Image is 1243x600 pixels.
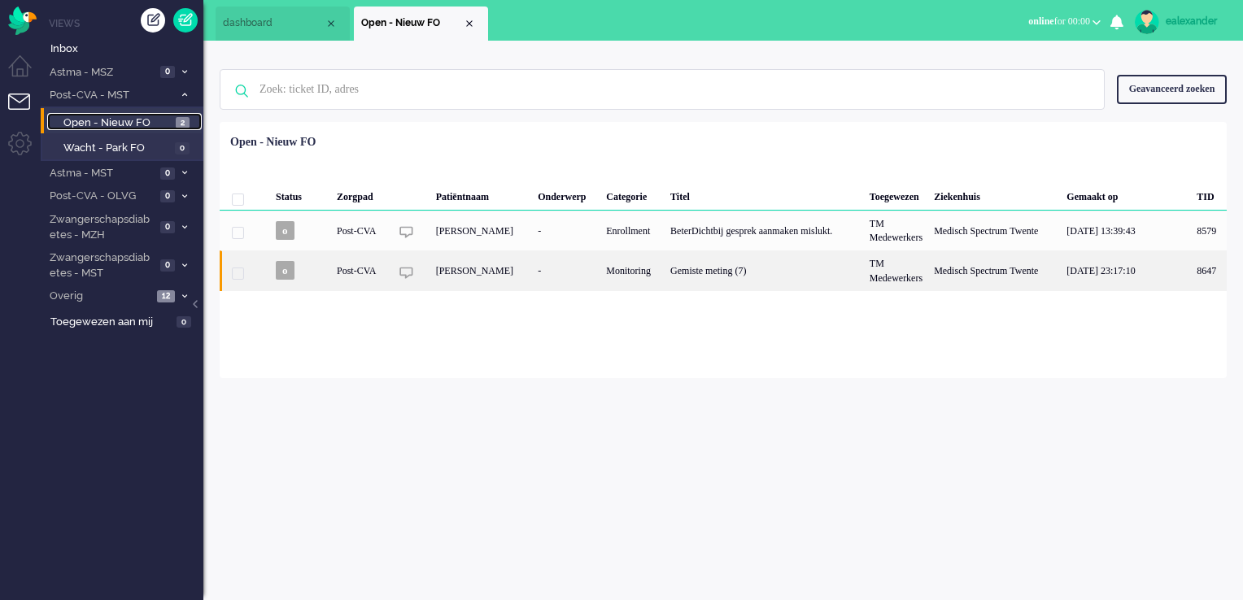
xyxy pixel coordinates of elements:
div: Monitoring [600,250,665,290]
span: for 00:00 [1028,15,1090,27]
span: dashboard [223,16,325,30]
span: Toegewezen aan mij [50,315,172,330]
span: 0 [177,316,191,328]
img: avatar [1135,10,1159,34]
a: Omnidesk [8,11,37,23]
span: 0 [160,66,175,78]
a: Wacht - Park FO 0 [47,138,202,156]
div: 8579 [1191,211,1227,250]
a: Quick Ticket [173,8,198,33]
a: Toegewezen aan mij 0 [47,312,203,330]
span: Inbox [50,41,203,57]
img: ic_chat_grey.svg [399,225,413,239]
span: 12 [157,290,175,302]
div: ealexander [1166,13,1227,29]
span: Open - Nieuw FO [63,115,172,131]
div: Creëer ticket [141,8,165,33]
img: flow_omnibird.svg [8,7,37,35]
div: 8647 [220,250,1227,290]
li: Admin menu [8,132,45,168]
div: Medisch Spectrum Twente [928,211,1061,250]
div: Categorie [600,178,665,211]
span: Astma - MSZ [47,65,155,80]
div: Toegewezen [864,178,928,211]
span: 0 [160,167,175,180]
span: o [276,261,294,280]
div: Zorgpad [331,178,390,211]
div: - [532,211,600,250]
a: Inbox [47,39,203,57]
div: Geavanceerd zoeken [1117,75,1227,103]
span: Wacht - Park FO [63,141,171,156]
span: 0 [175,142,190,154]
span: 0 [160,221,175,233]
span: o [276,221,294,240]
span: Overig [47,289,152,304]
span: 0 [160,259,175,272]
span: Post-CVA - MST [47,88,173,103]
span: online [1028,15,1053,27]
div: TM Medewerkers [864,250,928,290]
div: [DATE] 13:39:43 [1061,211,1191,250]
button: onlinefor 00:00 [1018,10,1110,33]
a: ealexander [1132,10,1227,34]
div: [PERSON_NAME] [430,211,532,250]
a: Open - Nieuw FO 2 [47,113,202,131]
span: 2 [176,117,190,129]
span: Zwangerschapsdiabetes - MZH [47,212,155,242]
div: [PERSON_NAME] [430,250,532,290]
span: Astma - MST [47,166,155,181]
span: Post-CVA - OLVG [47,189,155,204]
div: Titel [665,178,864,211]
div: Post-CVA [331,211,390,250]
li: View [354,7,488,41]
div: Medisch Spectrum Twente [928,250,1061,290]
div: Close tab [325,17,338,30]
div: 8579 [220,211,1227,250]
div: Patiëntnaam [430,178,532,211]
span: Open - Nieuw FO [361,16,463,30]
div: TM Medewerkers [864,211,928,250]
div: Enrollment [600,211,665,250]
div: Close tab [463,17,476,30]
div: Status [270,178,331,211]
div: Ziekenhuis [928,178,1061,211]
li: Tickets menu [8,93,45,130]
input: Zoek: ticket ID, adres [247,70,1082,109]
li: Views [49,16,203,30]
li: Dashboard menu [8,55,45,92]
img: ic-search-icon.svg [220,70,263,112]
div: [DATE] 23:17:10 [1061,250,1191,290]
div: BeterDichtbij gesprek aanmaken mislukt. [665,211,864,250]
div: Onderwerp [532,178,600,211]
img: ic_chat_grey.svg [399,266,413,280]
div: Open - Nieuw FO [230,134,316,150]
div: 8647 [1191,250,1227,290]
div: Post-CVA [331,250,390,290]
div: Gemaakt op [1061,178,1191,211]
div: - [532,250,600,290]
span: 0 [160,190,175,202]
li: onlinefor 00:00 [1018,5,1110,41]
div: TID [1191,178,1227,211]
span: Zwangerschapsdiabetes - MST [47,250,155,280]
li: Dashboard [216,7,350,41]
div: Gemiste meting (7) [665,250,864,290]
